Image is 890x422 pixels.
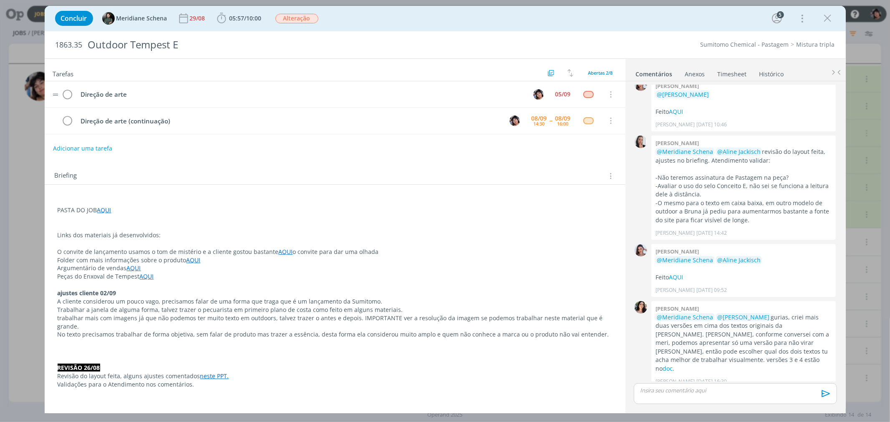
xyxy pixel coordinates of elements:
p: trabalhar mais com imagens já que não podemos ter muito texto em outdoors, talvez trazer o antes ... [58,314,613,331]
p: gurias, criei mais duas versões em cima dos textos originais da [PERSON_NAME]. [PERSON_NAME], con... [656,313,832,373]
div: 08/09 [532,116,547,121]
img: E [509,116,520,126]
span: / [245,14,247,22]
p: No texto precisamos trabalhar de forma objetiva, sem falar de produto mas trazer a essência, dest... [58,330,613,339]
img: E [533,89,544,100]
span: @[PERSON_NAME] [717,313,769,321]
img: N [635,244,647,256]
p: [PERSON_NAME] [656,229,695,237]
p: Links dos materiais já desenvolvidos: [58,231,613,239]
span: 05:57 [229,14,245,22]
p: Peças do Enxoval de Tempest [58,272,613,281]
p: [PERSON_NAME] [656,286,695,294]
span: @[PERSON_NAME] [657,90,709,98]
p: -------------------------------------------------------------------------------------------------... [58,405,613,413]
a: AQUI [669,108,683,116]
span: [DATE] 10:46 [696,121,727,128]
a: Histórico [759,66,784,78]
img: arrow-down-up.svg [567,69,573,77]
strong: ajustes cliente 02/09 [58,289,116,297]
span: 1863.35 [55,40,83,50]
a: Comentários [635,66,673,78]
a: AQUI [140,272,154,280]
button: 05:57/10:00 [215,12,264,25]
div: Direção de arte (continuação) [77,116,502,126]
p: Feito [656,273,832,281]
p: revisão do layout feita, ajustes no briefing. Atendimento validar: [656,148,832,165]
b: [PERSON_NAME] [656,305,699,312]
a: Sumitomo Chemical - Pastagem [701,40,789,48]
span: @Meridiane Schena [657,148,713,156]
div: Direção de arte [77,89,526,100]
a: AQUI [97,206,111,214]
button: Adicionar uma tarefa [53,141,113,156]
p: -O mesmo para o texto em caixa baixa, em outro modelo de outdoor a Bruna já pediu para aumentarmo... [656,199,832,224]
strong: REVISÃO 26/08 [58,364,100,372]
div: dialog [45,6,846,413]
div: 05/09 [555,91,571,97]
span: -- [550,118,552,123]
p: Trabalhar a janela de alguma forma, talvez trazer o pecuarista em primeiro plano de costa como fe... [58,306,613,314]
button: 5 [770,12,784,25]
span: PASTA DO JOB [58,206,97,214]
a: AQUI [187,256,201,264]
a: AQUI [669,273,683,281]
span: @Meridiane Schena [657,313,713,321]
div: 29/08 [190,15,207,21]
p: Validações para o Atendimento nos comentários. [58,380,613,389]
div: Outdoor Tempest E [84,35,507,55]
b: [PERSON_NAME] [656,82,699,90]
div: 14:30 [534,121,545,126]
a: neste PPT. [200,372,229,380]
button: Alteração [275,13,319,24]
span: Alteração [275,14,318,23]
img: drag-icon.svg [53,93,58,96]
button: MMeridiane Schena [102,12,167,25]
span: Tarefas [53,68,74,78]
div: 08/09 [555,116,571,121]
button: Concluir [55,11,93,26]
span: [DATE] 09:52 [696,286,727,294]
button: E [509,114,521,127]
span: [DATE] 14:42 [696,229,727,237]
p: -Não teremos assinatura de Pastagem na peça? [656,173,832,182]
button: E [532,88,545,100]
a: Mistura tripla [797,40,835,48]
div: Anexos [685,70,705,78]
span: Briefing [55,171,77,181]
span: 10:00 [247,14,262,22]
b: [PERSON_NAME] [656,139,699,147]
a: AQUI [279,248,293,256]
p: O convite de lançamento usamos o tom de mistério e a cliente gostou bastante o convite para dar u... [58,248,613,256]
div: 5 [777,11,784,18]
img: M [102,12,115,25]
span: Concluir [61,15,87,22]
p: -Avaliar o uso do selo Conceito E, não sei se funciona a leitura dele à distância. [656,182,832,199]
a: Timesheet [717,66,747,78]
span: @Aline Jackisch [717,148,761,156]
span: [DATE] 16:30 [696,378,727,385]
a: AQUI [127,264,141,272]
img: T [635,301,647,314]
a: doc [663,364,673,372]
p: A cliente considerou um pouco vago, precisamos falar de uma forma que traga que é um lançamento d... [58,297,613,306]
img: C [635,136,647,148]
span: Abertas 2/8 [588,70,613,76]
p: Revisão do layout feita, alguns ajustes comentados [58,372,613,380]
p: Argumentário de vendas [58,264,613,272]
span: @Aline Jackisch [717,256,761,264]
p: [PERSON_NAME] [656,378,695,385]
b: [PERSON_NAME] [656,248,699,255]
img: N [635,78,647,91]
span: Meridiane Schena [116,15,167,21]
p: Feito [656,108,832,116]
p: Folder com mais informações sobre o produto [58,256,613,264]
div: 16:00 [557,121,569,126]
span: @Meridiane Schena [657,256,713,264]
p: [PERSON_NAME] [656,121,695,128]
